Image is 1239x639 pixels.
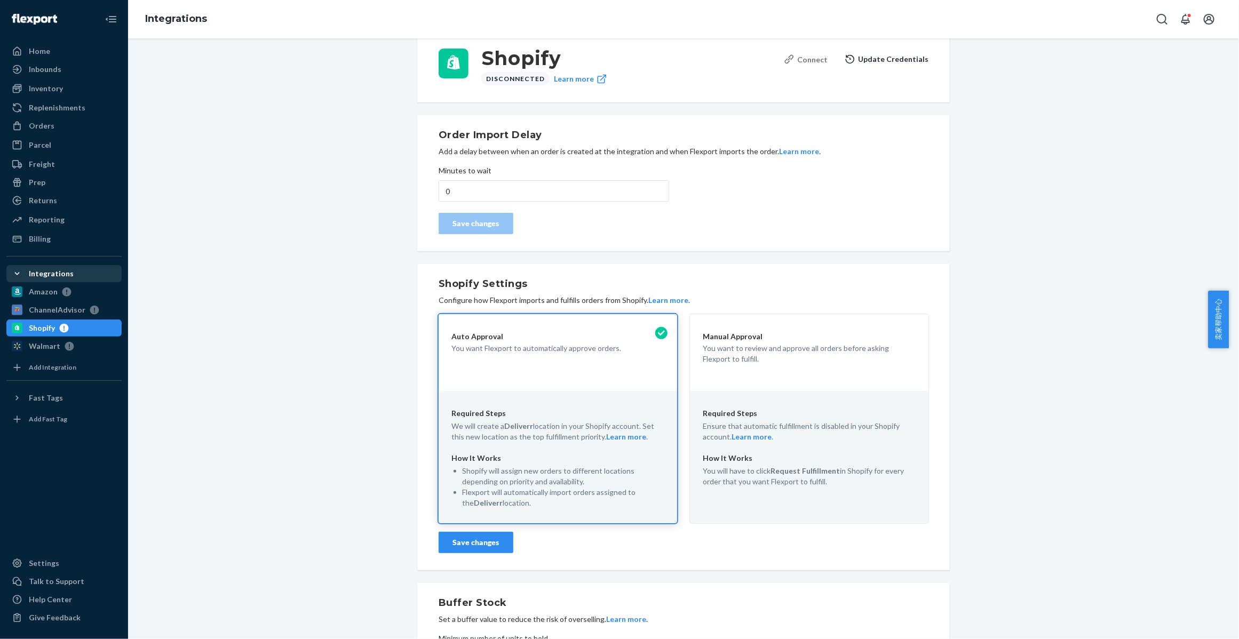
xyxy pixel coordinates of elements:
div: Shopify [29,323,55,333]
p: How It Works [703,453,916,464]
p: We will create a location in your Shopify account. Set this new location as the top fulfillment p... [451,421,664,442]
div: Save changes [448,537,504,548]
input: Minutes to wait [439,180,669,202]
strong: Deliverr [474,498,503,507]
a: Settings [6,555,122,572]
p: Set a buffer value to reduce the risk of overselling. . [439,614,928,625]
h2: Shopify Settings [439,277,928,291]
a: Inbounds [6,61,122,78]
p: You want Flexport to automatically approve orders. [451,343,664,354]
a: Inventory [6,80,122,97]
button: Fast Tags [6,389,122,406]
p: Flexport will automatically import orders assigned to the location. [462,487,664,508]
button: Connect [784,49,828,70]
div: Save changes [448,218,504,229]
a: Add Integration [6,359,122,376]
button: Open account menu [1198,9,1220,30]
a: Replenishments [6,99,122,116]
div: Talk to Support [29,576,84,587]
button: Learn more [606,614,646,625]
div: Help Center [29,594,72,605]
button: Auto ApprovalYou want Flexport to automatically approve orders.Required StepsWe will create aDeli... [439,314,677,523]
div: Disconnected [481,72,550,85]
div: Connect [784,54,828,65]
h2: Buffer Stock [439,596,928,610]
button: Open Search Box [1151,9,1173,30]
a: Billing [6,230,122,247]
div: Add Integration [29,363,76,372]
button: Open notifications [1175,9,1196,30]
a: Amazon [6,283,122,300]
button: Save changes [439,532,513,553]
a: Shopify [6,319,122,337]
button: Learn more [648,295,688,306]
div: Add Fast Tag [29,414,67,424]
a: Home [6,43,122,60]
a: Learn more [554,72,607,85]
p: Configure how Flexport imports and fulfills orders from Shopify. . [439,295,928,306]
a: Prep [6,174,122,191]
a: Add Fast Tag [6,411,122,428]
img: Flexport logo [12,14,57,25]
p: How It Works [451,453,664,464]
h3: Shopify [481,49,775,68]
div: Prep [29,177,45,188]
button: Learn more [732,432,772,442]
div: Walmart [29,341,60,352]
div: Billing [29,234,51,244]
div: Settings [29,558,59,569]
button: Close Navigation [100,9,122,30]
a: Reporting [6,211,122,228]
div: Returns [29,195,57,206]
div: Reporting [29,214,65,225]
p: Required Steps [703,408,916,419]
a: Integrations [145,13,207,25]
p: Shopify will assign new orders to different locations depending on priority and availability. [462,466,664,487]
a: Parcel [6,137,122,154]
div: Home [29,46,50,57]
div: Fast Tags [29,393,63,403]
div: Give Feedback [29,612,81,623]
button: Learn more [779,146,819,157]
span: Minutes to wait [439,165,491,180]
button: 卖家帮助中心 [1208,291,1229,348]
button: Learn more [606,432,646,442]
div: Orders [29,121,54,131]
div: Inbounds [29,64,61,75]
a: Talk to Support [6,573,122,590]
p: Ensure that automatic fulfillment is disabled in your Shopify account. . [703,421,916,442]
a: Freight [6,156,122,173]
a: ChannelAdvisor [6,301,122,318]
div: Inventory [29,83,63,94]
h2: Order Import Delay [439,128,928,142]
a: Help Center [6,591,122,608]
button: Save changes [439,213,513,234]
ol: breadcrumbs [137,4,216,35]
p: Auto Approval [451,331,664,342]
a: Orders [6,117,122,134]
div: Parcel [29,140,51,150]
p: Required Steps [451,408,664,419]
div: Amazon [29,286,58,297]
div: Integrations [29,268,74,279]
strong: Request Fulfillment [771,466,840,475]
p: Manual Approval [703,331,916,342]
button: Give Feedback [6,609,122,626]
div: ChannelAdvisor [29,305,85,315]
button: Manual ApprovalYou want to review and approve all orders before asking Flexport to fulfill.Requir... [690,314,928,523]
div: Freight [29,159,55,170]
button: Update Credentials [845,49,928,70]
a: Walmart [6,338,122,355]
a: Returns [6,192,122,209]
p: You want to review and approve all orders before asking Flexport to fulfill. [703,343,916,364]
p: Add a delay between when an order is created at the integration and when Flexport imports the ord... [439,146,928,157]
strong: Deliverr [504,421,533,430]
p: You will have to click in Shopify for every order that you want Flexport to fulfill. [703,466,916,487]
div: Replenishments [29,102,85,113]
button: Integrations [6,265,122,282]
